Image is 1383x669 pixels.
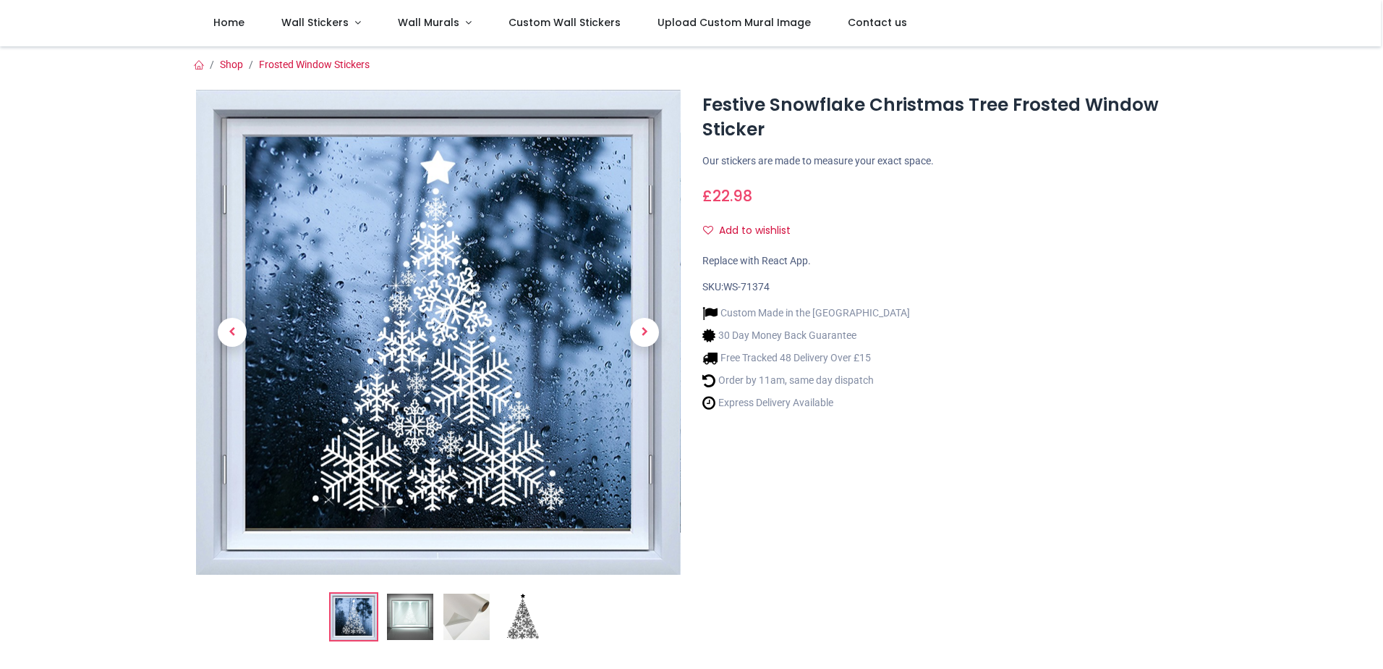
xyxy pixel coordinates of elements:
[723,281,770,293] span: WS-71374
[712,185,752,206] span: 22.98
[508,15,621,30] span: Custom Wall Stickers
[702,254,1187,269] div: Replace with React App.
[608,162,681,502] a: Next
[398,15,459,30] span: Wall Murals
[702,306,910,321] li: Custom Made in the [GEOGRAPHIC_DATA]
[702,280,1187,295] div: SKU:
[848,15,907,30] span: Contact us
[259,59,370,70] a: Frosted Window Stickers
[220,59,243,70] a: Shop
[702,154,1187,169] p: Our stickers are made to measure your exact space.
[702,395,910,411] li: Express Delivery Available
[196,162,268,502] a: Previous
[443,594,490,640] img: WS-71374-03
[703,225,713,235] i: Add to wishlist
[281,15,349,30] span: Wall Stickers
[196,90,681,575] img: Festive Snowflake Christmas Tree Frosted Window Sticker
[702,328,910,343] li: 30 Day Money Back Guarantee
[702,350,910,366] li: Free Tracked 48 Delivery Over £15
[702,219,803,243] button: Add to wishlistAdd to wishlist
[630,318,659,347] span: Next
[218,318,247,347] span: Previous
[387,594,433,640] img: WS-71374-02
[213,15,244,30] span: Home
[702,185,752,206] span: £
[702,373,910,388] li: Order by 11am, same day dispatch
[331,594,377,640] img: Festive Snowflake Christmas Tree Frosted Window Sticker
[500,594,546,640] img: WS-71374-04
[702,93,1187,143] h1: Festive Snowflake Christmas Tree Frosted Window Sticker
[658,15,811,30] span: Upload Custom Mural Image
